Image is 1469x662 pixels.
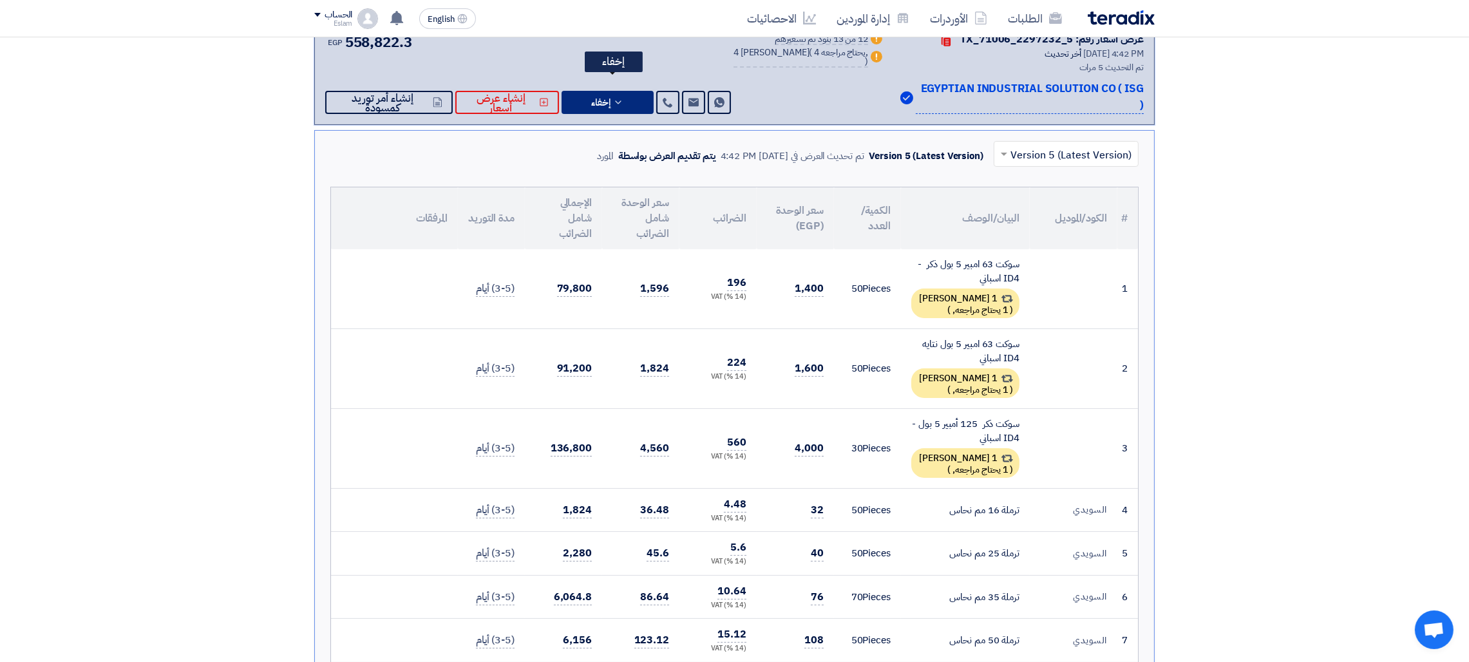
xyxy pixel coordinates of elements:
[947,303,951,317] span: )
[690,556,746,567] div: (14 %) VAT
[727,435,746,451] span: 560
[563,632,592,648] span: 6,156
[690,451,746,462] div: (14 %) VAT
[1030,488,1117,532] td: السويدي
[640,502,669,518] span: 36.48
[851,503,863,517] span: 50
[476,545,515,562] span: (3-5) أيام
[1088,10,1155,25] img: Teradix logo
[998,3,1072,33] a: الطلبات
[1045,47,1081,61] span: أخر تحديث
[1415,610,1454,649] a: Open chat
[557,281,592,297] span: 79,800
[730,540,746,556] span: 5.6
[901,187,1030,249] th: البيان/الوصف
[597,149,613,164] div: المورد
[717,583,746,600] span: 10.64
[834,408,901,488] td: Pieces
[634,632,669,648] span: 123.12
[947,463,951,477] span: )
[476,361,515,377] span: (3-5) أيام
[525,187,602,249] th: الإجمالي شامل الضرائب
[585,52,643,72] div: إخفاء
[640,440,669,457] span: 4,560
[911,257,1019,286] div: سوكت 63 امبير 5 بول ذكر - ID4 اسباني
[640,589,669,605] span: 86.64
[851,361,863,375] span: 50
[952,383,1008,397] span: 1 يحتاج مراجعه,
[811,589,824,605] span: 76
[724,497,746,513] span: 4.48
[476,281,515,297] span: (3-5) أيام
[911,590,1019,605] div: ترملة 35 مم نحاس
[911,448,1019,478] div: 1 [PERSON_NAME]
[727,275,746,291] span: 196
[336,93,430,113] span: إنشاء أمر توريد كمسودة
[811,502,824,518] span: 32
[795,440,824,457] span: 4,000
[900,61,1144,74] div: تم التحديث 5 مرات
[466,93,536,113] span: إنشاء عرض أسعار
[911,417,1019,446] div: سوكت ذكر 125 أمبير 5 بول - ID4 اسباني
[947,383,951,397] span: )
[811,545,824,562] span: 40
[757,187,834,249] th: سعر الوحدة (EGP)
[618,149,716,164] div: يتم تقديم العرض بواسطة
[775,35,868,45] div: 12 من 13 بنود تم تسعيرهم
[690,600,746,611] div: (14 %) VAT
[602,187,679,249] th: سعر الوحدة شامل الضرائب
[851,281,863,296] span: 50
[1010,463,1013,477] span: (
[727,355,746,371] span: 224
[563,545,592,562] span: 2,280
[1010,303,1013,317] span: (
[1030,187,1117,249] th: الكود/الموديل
[314,20,352,27] div: Eslam
[640,361,669,377] span: 1,824
[834,488,901,532] td: Pieces
[911,633,1019,648] div: ترملة 50 مم نحاس
[690,292,746,303] div: (14 %) VAT
[419,8,476,29] button: English
[834,328,901,408] td: Pieces
[869,149,983,164] div: Version 5 (Latest Version)
[795,281,824,297] span: 1,400
[795,361,824,377] span: 1,600
[647,545,669,562] span: 45.6
[851,546,863,560] span: 50
[721,149,864,164] div: تم تحديث العرض في [DATE] 4:42 PM
[737,3,826,33] a: الاحصائيات
[1117,488,1138,532] td: 4
[1030,575,1117,619] td: السويدي
[911,503,1019,518] div: ترملة 16 مم نحاس
[826,3,920,33] a: إدارة الموردين
[591,98,611,108] span: إخفاء
[325,91,453,114] button: إنشاء أمر توريد كمسودة
[810,46,813,59] span: (
[834,249,901,329] td: Pieces
[1030,532,1117,576] td: السويدي
[916,80,1144,114] p: EGYPTIAN INDUSTRIAL SOLUTION CO ( ISG )
[911,288,1019,318] div: 1 [PERSON_NAME]
[563,502,592,518] span: 1,824
[1117,187,1138,249] th: #
[911,368,1019,398] div: 1 [PERSON_NAME]
[1117,328,1138,408] td: 2
[865,55,868,68] span: )
[562,91,654,114] button: إخفاء
[325,10,352,21] div: الحساب
[911,337,1019,366] div: سوكت 63 امبير 5 بول نتايه ID4 اسباني
[455,91,559,114] button: إنشاء عرض أسعار
[911,546,1019,561] div: ترملة 25 مم نحاس
[345,32,412,53] span: 558,822.3
[1117,408,1138,488] td: 3
[476,632,515,648] span: (3-5) أيام
[357,8,378,29] img: profile_test.png
[834,532,901,576] td: Pieces
[331,187,458,249] th: المرفقات
[679,187,757,249] th: الضرائب
[814,46,868,59] span: 4 يحتاج مراجعه,
[1117,249,1138,329] td: 1
[851,590,863,604] span: 70
[551,440,592,457] span: 136,800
